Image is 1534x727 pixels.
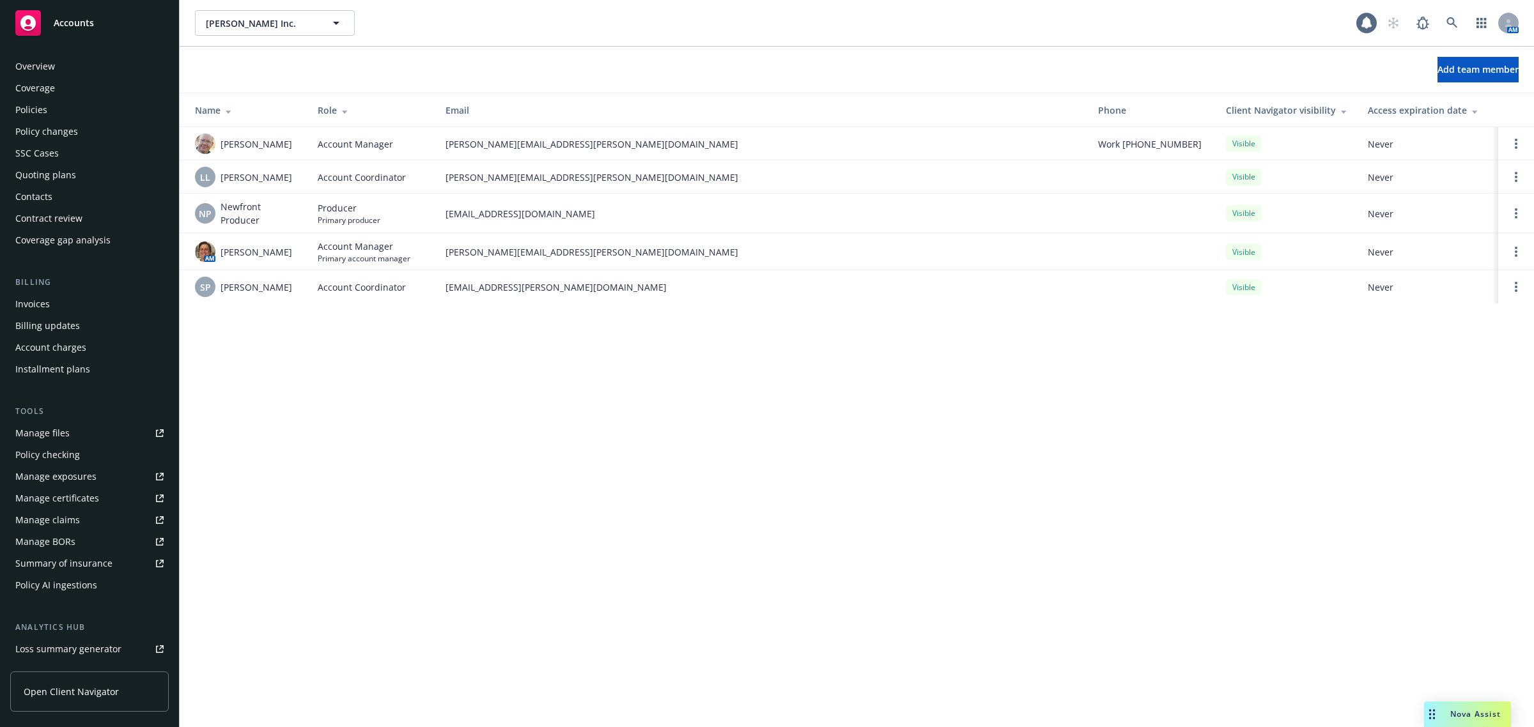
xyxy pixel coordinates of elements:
span: [PERSON_NAME] [221,245,292,259]
div: Overview [15,56,55,77]
span: Newfront Producer [221,200,297,227]
div: Policy checking [15,445,80,465]
a: Start snowing [1381,10,1406,36]
span: Producer [318,201,380,215]
span: Never [1368,207,1488,220]
div: Phone [1098,103,1205,117]
span: Never [1368,245,1488,259]
a: Summary of insurance [10,553,169,574]
a: Manage certificates [10,488,169,509]
div: SSC Cases [15,143,59,164]
span: Primary account manager [318,253,410,264]
div: Policy changes [15,121,78,142]
button: [PERSON_NAME] Inc. [195,10,355,36]
span: [EMAIL_ADDRESS][PERSON_NAME][DOMAIN_NAME] [445,280,1078,294]
a: Loss summary generator [10,639,169,659]
div: Email [445,103,1078,117]
span: Account Coordinator [318,171,406,184]
div: Visible [1226,244,1262,260]
span: Work [PHONE_NUMBER] [1098,137,1202,151]
div: Tools [10,405,169,418]
div: Account charges [15,337,86,358]
span: Account Manager [318,240,410,253]
span: NP [199,207,212,220]
img: photo [195,134,215,154]
a: Installment plans [10,359,169,379]
div: Manage BORs [15,532,75,552]
a: Open options [1508,244,1524,259]
div: Role [318,103,425,117]
span: Never [1368,171,1488,184]
span: SP [200,280,211,294]
span: [PERSON_NAME] [221,137,292,151]
div: Name [195,103,297,117]
span: [PERSON_NAME][EMAIL_ADDRESS][PERSON_NAME][DOMAIN_NAME] [445,137,1078,151]
div: Manage exposures [15,466,97,487]
span: Account Manager [318,137,393,151]
a: Switch app [1469,10,1494,36]
div: Access expiration date [1368,103,1488,117]
span: Account Coordinator [318,280,406,294]
a: Open options [1508,169,1524,185]
div: Manage files [15,423,70,443]
a: Policy checking [10,445,169,465]
a: Policy changes [10,121,169,142]
span: [PERSON_NAME] Inc. [206,17,316,30]
div: Quoting plans [15,165,76,185]
a: Overview [10,56,169,77]
button: Add team member [1437,57,1519,82]
div: Visible [1226,169,1262,185]
div: Loss summary generator [15,639,121,659]
a: Report a Bug [1410,10,1436,36]
a: Invoices [10,294,169,314]
span: Never [1368,137,1488,151]
span: Add team member [1437,63,1519,75]
a: Open options [1508,206,1524,221]
a: Account charges [10,337,169,358]
a: Billing updates [10,316,169,336]
span: [PERSON_NAME][EMAIL_ADDRESS][PERSON_NAME][DOMAIN_NAME] [445,171,1078,184]
div: Policy AI ingestions [15,575,97,595]
button: Nova Assist [1424,701,1511,727]
div: Coverage [15,78,55,98]
div: Client Navigator visibility [1226,103,1347,117]
div: Manage certificates [15,488,99,509]
a: Contacts [10,187,169,207]
a: Open options [1508,136,1524,151]
span: Nova Assist [1450,708,1501,719]
span: Accounts [54,18,94,28]
a: Manage claims [10,510,169,530]
div: Contract review [15,208,82,229]
div: Installment plans [15,359,90,379]
a: Contract review [10,208,169,229]
div: Billing [10,276,169,289]
div: Contacts [15,187,52,207]
img: photo [195,241,215,262]
div: Summary of insurance [15,553,112,574]
a: Open options [1508,279,1524,295]
a: Manage files [10,423,169,443]
span: Open Client Navigator [24,685,119,698]
div: Invoices [15,294,50,314]
div: Coverage gap analysis [15,230,111,250]
a: Accounts [10,5,169,41]
a: Search [1439,10,1465,36]
div: Policies [15,100,47,120]
span: Primary producer [318,215,380,226]
div: Drag to move [1424,701,1440,727]
div: Visible [1226,205,1262,221]
a: Quoting plans [10,165,169,185]
a: SSC Cases [10,143,169,164]
a: Policies [10,100,169,120]
div: Analytics hub [10,621,169,634]
a: Policy AI ingestions [10,575,169,595]
span: [PERSON_NAME] [221,280,292,294]
div: Visible [1226,135,1262,151]
span: [PERSON_NAME] [221,171,292,184]
a: Coverage gap analysis [10,230,169,250]
span: [EMAIL_ADDRESS][DOMAIN_NAME] [445,207,1078,220]
span: [PERSON_NAME][EMAIL_ADDRESS][PERSON_NAME][DOMAIN_NAME] [445,245,1078,259]
a: Manage BORs [10,532,169,552]
a: Manage exposures [10,466,169,487]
